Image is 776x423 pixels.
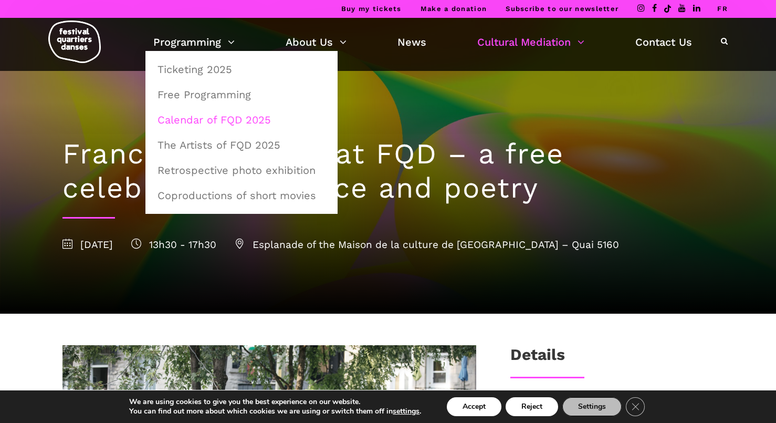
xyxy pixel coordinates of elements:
[635,33,692,51] a: Contact Us
[131,239,216,251] span: 13h30 - 17h30
[48,20,101,63] img: logo-fqd-med
[341,5,402,13] a: Buy my tickets
[286,33,347,51] a: About Us
[153,33,235,51] a: Programming
[129,397,421,407] p: We are using cookies to give you the best experience on our website.
[129,407,421,416] p: You can find out more about which cookies we are using or switch them off in .
[151,183,332,208] a: Coproductions of short movies
[151,82,332,107] a: Free Programming
[421,5,487,13] a: Make a donation
[506,5,618,13] a: Subscribe to our newsletter
[151,108,332,132] a: Calendar of FQD 2025
[506,397,558,416] button: Reject
[447,397,501,416] button: Accept
[397,33,426,51] a: News
[510,345,565,372] h3: Details
[393,407,420,416] button: settings
[717,5,728,13] a: FR
[626,397,645,416] button: Close GDPR Cookie Banner
[62,239,113,251] span: [DATE]
[151,158,332,182] a: Retrospective photo exhibition
[562,397,622,416] button: Settings
[151,57,332,81] a: Ticketing 2025
[151,133,332,157] a: The Artists of FQD 2025
[62,137,714,205] h1: Francophonie Day at FQD – a free celebration of dance and poetry
[477,33,584,51] a: Cultural Mediation
[235,239,619,251] span: Esplanade of the Maison de la culture de [GEOGRAPHIC_DATA] – Quai 5160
